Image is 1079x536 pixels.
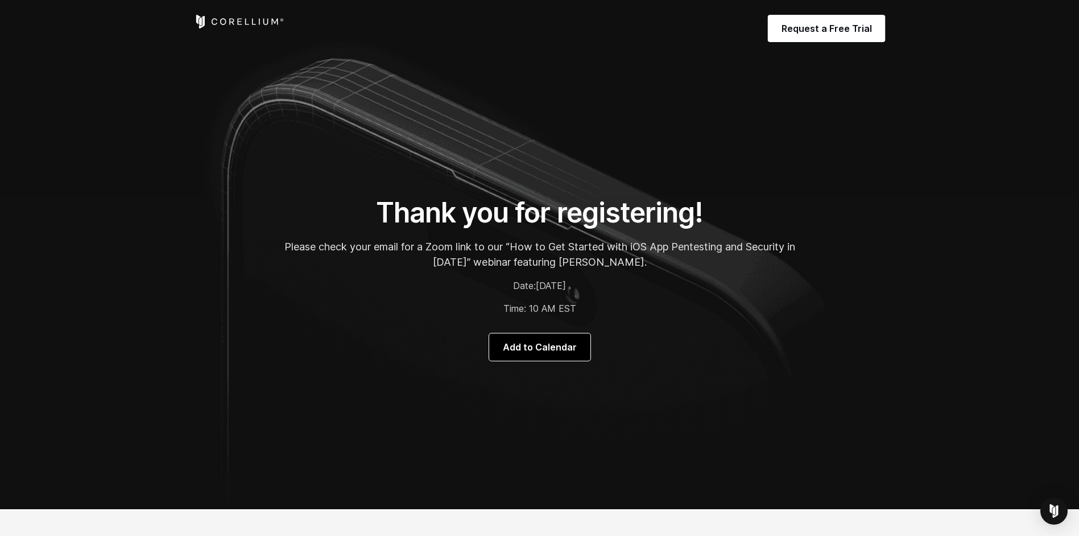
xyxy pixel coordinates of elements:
span: Request a Free Trial [782,22,872,35]
div: Open Intercom Messenger [1040,497,1068,525]
span: [DATE] [536,280,566,291]
p: Date: [284,279,796,292]
a: Request a Free Trial [768,15,886,42]
p: Time: 10 AM EST [284,302,796,315]
a: Corellium Home [194,15,284,28]
span: Add to Calendar [503,340,577,354]
h1: Thank you for registering! [284,196,796,230]
a: Add to Calendar [489,333,590,361]
p: Please check your email for a Zoom link to our “How to Get Started with iOS App Pentesting and Se... [284,239,796,270]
